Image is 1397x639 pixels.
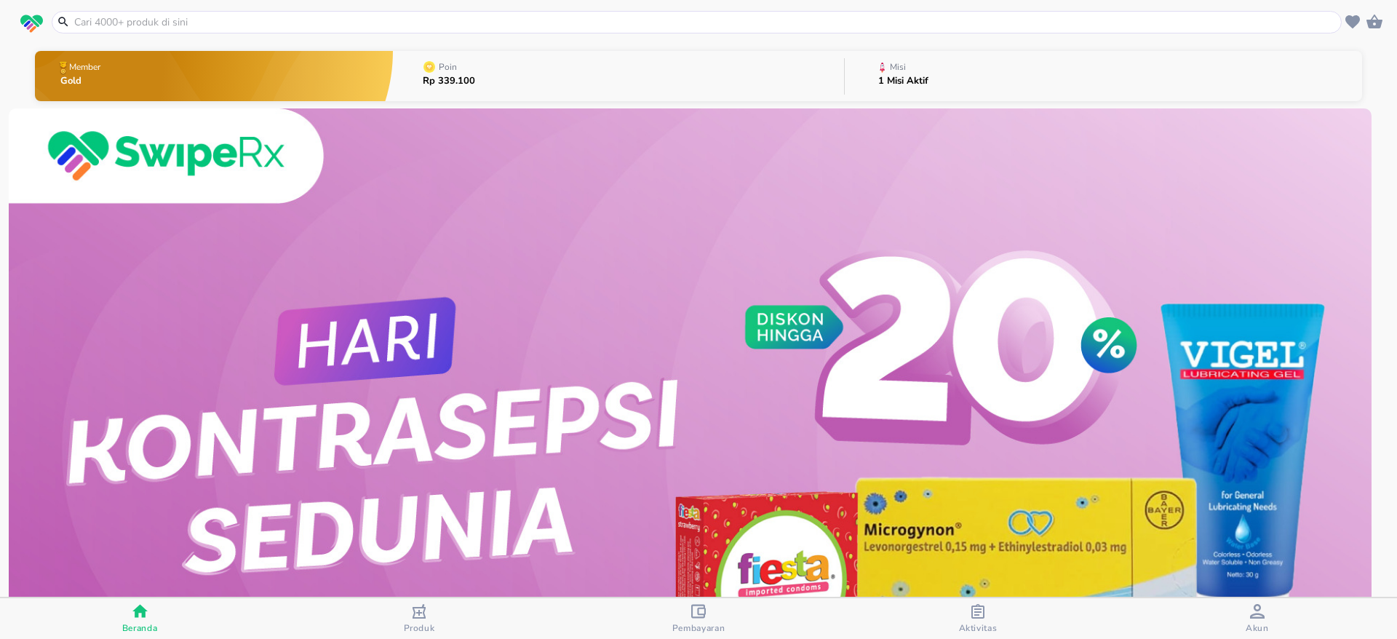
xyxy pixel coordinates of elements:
[838,598,1118,639] button: Aktivitas
[279,598,559,639] button: Produk
[60,76,103,86] p: Gold
[959,622,998,634] span: Aktivitas
[404,622,435,634] span: Produk
[890,63,906,71] p: Misi
[73,15,1338,30] input: Cari 4000+ produk di sini
[845,47,1362,105] button: Misi1 Misi Aktif
[423,76,475,86] p: Rp 339.100
[878,76,928,86] p: 1 Misi Aktif
[122,622,158,634] span: Beranda
[439,63,457,71] p: Poin
[672,622,725,634] span: Pembayaran
[559,598,838,639] button: Pembayaran
[35,47,393,105] button: MemberGold
[393,47,844,105] button: PoinRp 339.100
[69,63,100,71] p: Member
[1118,598,1397,639] button: Akun
[20,15,43,33] img: logo_swiperx_s.bd005f3b.svg
[1246,622,1269,634] span: Akun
